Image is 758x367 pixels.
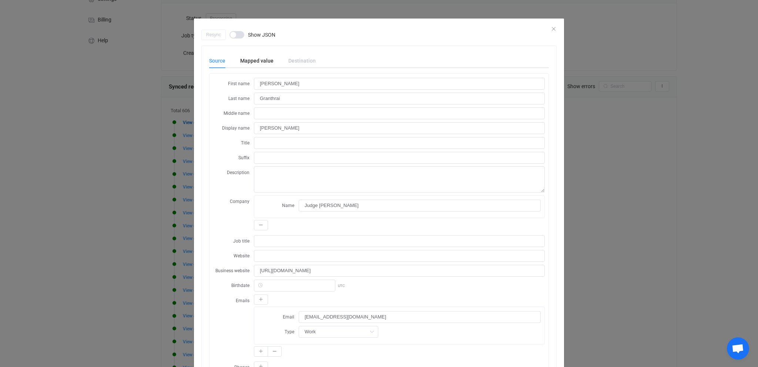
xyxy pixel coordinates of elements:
span: Title [241,140,249,146]
span: Name [282,203,294,208]
span: Suffix [238,155,249,160]
span: Type [285,329,294,334]
span: Last name [228,96,249,101]
input: Select [299,326,378,338]
span: Job title [233,238,249,244]
button: Close [551,26,557,33]
span: Business website [215,268,249,273]
button: Resync [201,30,226,40]
span: UTC [338,284,345,288]
span: Company [230,199,249,204]
div: Mapped value [233,53,281,68]
span: Resync [206,32,221,37]
span: Birthdate [231,283,249,288]
span: Description [227,170,249,175]
span: Website [234,253,249,258]
span: Email [283,314,294,320]
span: Emails [236,298,249,303]
a: Open chat [727,337,749,360]
div: Source [209,53,233,68]
div: Destination [281,53,316,68]
span: Show JSON [248,32,275,37]
span: First name [228,81,249,86]
span: Display name [222,126,249,131]
span: Middle name [224,111,249,116]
